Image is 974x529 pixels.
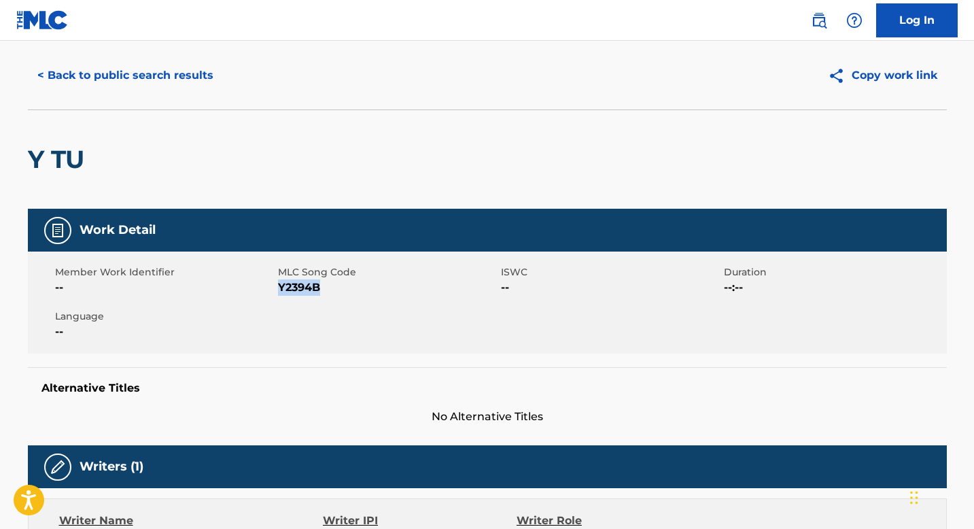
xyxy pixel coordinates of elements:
[28,409,947,425] span: No Alternative Titles
[55,324,275,340] span: --
[55,309,275,324] span: Language
[846,12,863,29] img: help
[724,265,943,279] span: Duration
[55,279,275,296] span: --
[50,222,66,239] img: Work Detail
[59,513,324,529] div: Writer Name
[876,3,958,37] a: Log In
[724,279,943,296] span: --:--
[811,12,827,29] img: search
[828,67,852,84] img: Copy work link
[517,513,693,529] div: Writer Role
[501,265,720,279] span: ISWC
[50,459,66,475] img: Writers
[28,144,91,175] h2: Y TU
[278,279,498,296] span: Y2394B
[41,381,933,395] h5: Alternative Titles
[16,10,69,30] img: MLC Logo
[55,265,275,279] span: Member Work Identifier
[805,7,833,34] a: Public Search
[28,58,223,92] button: < Back to public search results
[906,464,974,529] iframe: Chat Widget
[501,279,720,296] span: --
[818,58,947,92] button: Copy work link
[841,7,868,34] div: Help
[278,265,498,279] span: MLC Song Code
[80,459,143,475] h5: Writers (1)
[323,513,517,529] div: Writer IPI
[80,222,156,238] h5: Work Detail
[910,477,918,518] div: Drag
